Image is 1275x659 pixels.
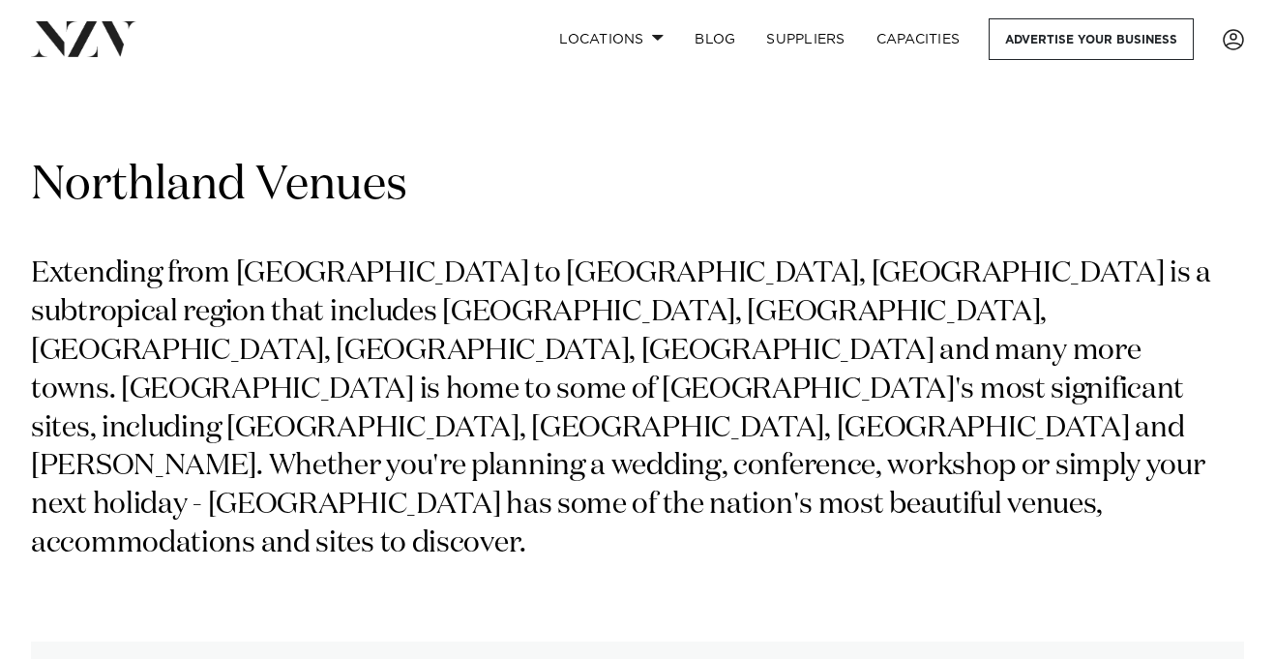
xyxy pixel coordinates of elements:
[31,156,1244,217] h1: Northland Venues
[861,18,976,60] a: Capacities
[544,18,679,60] a: Locations
[679,18,751,60] a: BLOG
[31,21,136,56] img: nzv-logo.png
[31,255,1227,564] p: Extending from [GEOGRAPHIC_DATA] to [GEOGRAPHIC_DATA], [GEOGRAPHIC_DATA] is a subtropical region ...
[989,18,1194,60] a: Advertise your business
[751,18,860,60] a: SUPPLIERS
